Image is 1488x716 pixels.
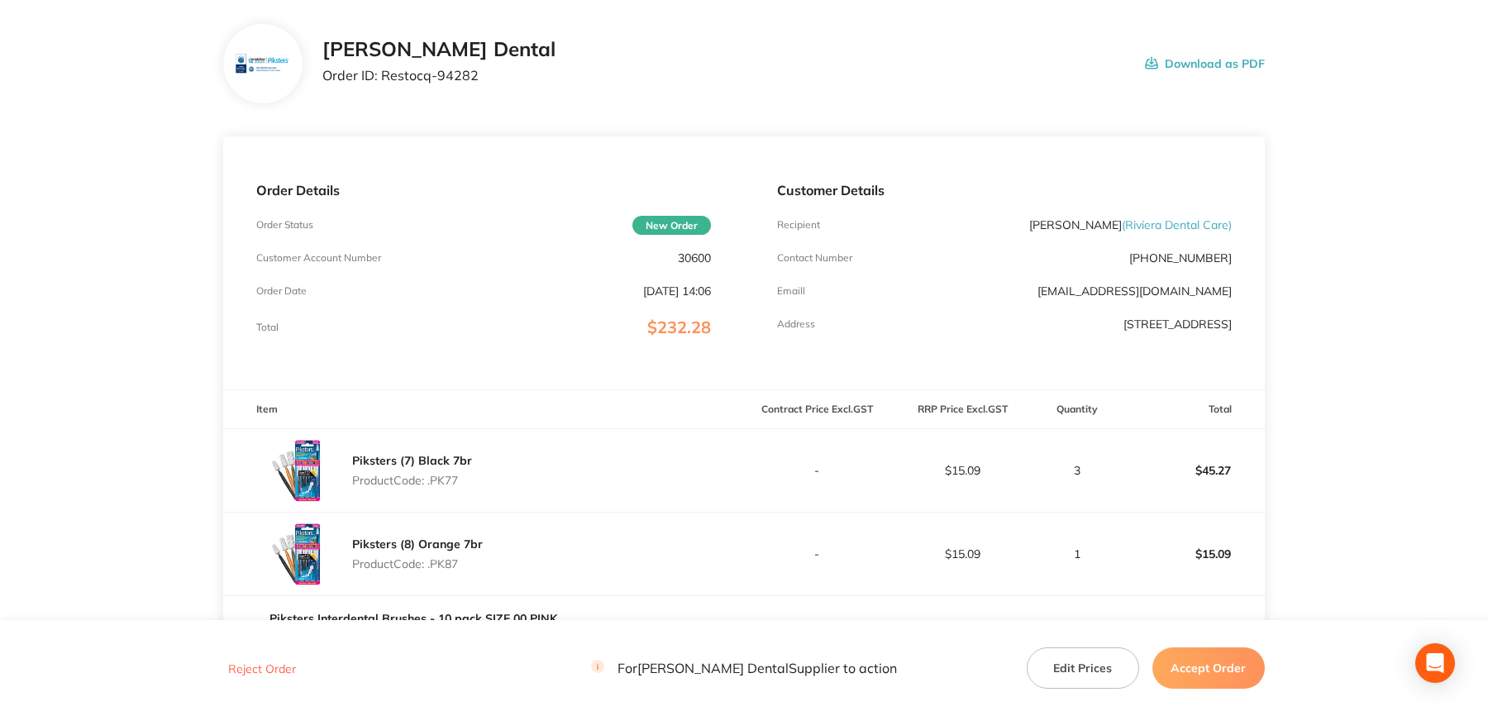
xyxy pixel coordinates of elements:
[744,390,889,429] th: Contract Price Excl. GST
[322,38,556,61] h2: [PERSON_NAME] Dental
[745,464,889,477] p: -
[256,183,711,198] p: Order Details
[256,285,307,297] p: Order Date
[256,252,381,264] p: Customer Account Number
[777,285,805,297] p: Emaill
[1037,464,1118,477] p: 3
[777,318,815,330] p: Address
[1152,647,1265,689] button: Accept Order
[1036,390,1119,429] th: Quantity
[236,37,289,91] img: bnV5aml6aA
[777,183,1232,198] p: Customer Details
[352,537,483,551] a: Piksters (8) Orange 7br
[1027,647,1139,689] button: Edit Prices
[1120,451,1264,490] p: $45.27
[1029,218,1232,232] p: [PERSON_NAME]
[1129,251,1232,265] p: [PHONE_NUMBER]
[1415,643,1455,683] div: Open Intercom Messenger
[745,547,889,561] p: -
[632,216,711,235] span: New Order
[1145,38,1265,89] button: Download as PDF
[889,390,1035,429] th: RRP Price Excl. GST
[1122,217,1232,232] span: ( Riviera Dental Care )
[256,513,339,595] img: aGxzbHhveQ
[269,611,557,626] a: Piksters Interdental Brushes - 10 pack SIZE 00 PINK
[890,547,1034,561] p: $15.09
[647,317,711,337] span: $232.28
[256,429,339,512] img: OXV6czNxZA
[256,219,313,231] p: Order Status
[678,251,711,265] p: 30600
[890,464,1034,477] p: $15.09
[591,661,897,676] p: For [PERSON_NAME] Dental Supplier to action
[256,322,279,333] p: Total
[1120,534,1264,574] p: $15.09
[1119,390,1265,429] th: Total
[777,252,852,264] p: Contact Number
[1037,284,1232,298] a: [EMAIL_ADDRESS][DOMAIN_NAME]
[352,557,483,570] p: Product Code: .PK87
[322,68,556,83] p: Order ID: Restocq- 94282
[1120,609,1264,648] p: $37.70
[1123,317,1232,331] p: [STREET_ADDRESS]
[223,661,301,676] button: Reject Order
[352,474,472,487] p: Product Code: .PK77
[1037,547,1118,561] p: 1
[352,453,472,468] a: Piksters (7) Black 7br
[643,284,711,298] p: [DATE] 14:06
[223,390,744,429] th: Item
[777,219,820,231] p: Recipient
